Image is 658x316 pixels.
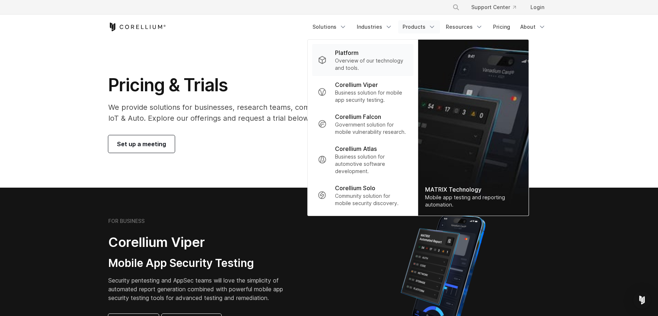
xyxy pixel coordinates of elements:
[108,256,294,270] h3: Mobile App Security Testing
[633,291,651,309] div: Open Intercom Messenger
[465,1,522,14] a: Support Center
[335,144,377,153] p: Corellium Atlas
[441,20,487,33] a: Resources
[425,185,521,194] div: MATRIX Technology
[312,44,413,76] a: Platform Overview of our technology and tools.
[312,179,413,211] a: Corellium Solo Community solution for mobile security discovery.
[418,40,528,216] img: Matrix_WebNav_1x
[108,276,294,302] p: Security pentesting and AppSec teams will love the simplicity of automated report generation comb...
[425,194,521,208] div: Mobile app testing and reporting automation.
[335,121,407,136] p: Government solution for mobile vulnerability research.
[108,135,175,153] a: Set up a meeting
[335,80,378,89] p: Corellium Viper
[444,1,550,14] div: Navigation Menu
[525,1,550,14] a: Login
[516,20,550,33] a: About
[312,76,413,108] a: Corellium Viper Business solution for mobile app security testing.
[117,140,166,148] span: Set up a meeting
[335,57,407,72] p: Overview of our technology and tools.
[335,184,375,192] p: Corellium Solo
[352,20,397,33] a: Industries
[308,20,351,33] a: Solutions
[335,192,407,207] p: Community solution for mobile security discovery.
[335,89,407,104] p: Business solution for mobile app security testing.
[108,74,398,96] h1: Pricing & Trials
[108,218,145,224] h6: FOR BUSINESS
[312,140,413,179] a: Corellium Atlas Business solution for automotive software development.
[108,102,398,124] p: We provide solutions for businesses, research teams, community individuals, and IoT & Auto. Explo...
[108,234,294,251] h2: Corellium Viper
[449,1,463,14] button: Search
[489,20,514,33] a: Pricing
[335,112,381,121] p: Corellium Falcon
[308,20,550,33] div: Navigation Menu
[335,153,407,175] p: Business solution for automotive software development.
[398,20,440,33] a: Products
[312,108,413,140] a: Corellium Falcon Government solution for mobile vulnerability research.
[335,48,359,57] p: Platform
[418,40,528,216] a: MATRIX Technology Mobile app testing and reporting automation.
[108,23,166,31] a: Corellium Home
